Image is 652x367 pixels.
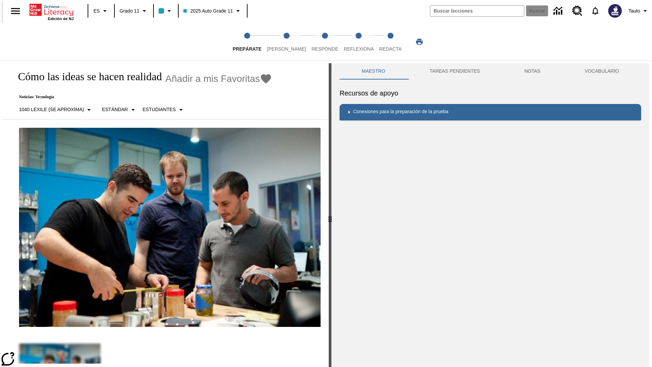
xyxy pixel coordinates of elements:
p: Estudiantes [143,106,176,113]
button: Clase: 2025 Auto Grade 11, Selecciona una clase [181,5,244,17]
button: Tipo de apoyo, Estándar [99,104,140,116]
button: Imprimir [409,36,430,48]
a: Centro de información [549,2,568,20]
button: Responde step 3 of 5 [306,23,344,60]
span: Redacta [379,46,402,52]
button: Perfil/Configuración [626,5,652,17]
span: Tauto [629,7,640,15]
span: [PERSON_NAME] [267,46,306,52]
button: Escoja un nuevo avatar [604,2,626,20]
span: Responde [311,46,338,52]
div: reading [3,63,329,364]
button: Maestro [340,63,407,80]
p: Estándar [102,106,128,113]
input: Buscar campo [430,5,524,16]
button: Lee step 2 of 5 [261,23,311,60]
a: Notificaciones [586,2,604,20]
button: Prepárate step 1 of 5 [227,23,267,60]
button: Reflexiona step 4 of 5 [338,23,379,60]
button: Seleccionar estudiante [140,104,188,116]
button: NOTAS [502,63,563,80]
span: Grado 11 [120,7,139,15]
button: Seleccione Lexile, 1040 Lexile (Se aproxima) [16,104,96,116]
button: Abrir el menú lateral [5,1,25,21]
div: Conexiones para la preparación de la prueba [340,104,641,120]
div: Portada [30,2,74,21]
span: Prepárate [233,46,261,52]
span: ES [93,7,100,15]
button: Grado: Grado 11, Elige un grado [117,5,151,17]
p: 1040 Lexile (Se aproxima) [19,106,84,113]
img: Avatar [608,4,622,18]
button: Redacta step 5 of 5 [374,23,407,60]
button: El color de la clase es azul claro. Cambiar el color de la clase. [156,5,176,17]
button: Añadir a mis Favoritas - Cómo las ideas se hacen realidad [165,73,272,85]
h1: Cómo las ideas se hacen realidad [11,70,162,83]
button: TAREAS PENDIENTES [407,63,502,80]
button: Lenguaje: ES, Selecciona un idioma [90,5,112,17]
button: VOCABULARIO [562,63,641,80]
p: Noticias: Tecnología [11,94,272,100]
span: Reflexiona [344,46,374,52]
div: Instructional Panel Tabs [340,63,641,80]
span: 2025 Auto Grade 11 [183,7,233,15]
a: Centro de recursos, Se abrirá en una pestaña nueva. [568,2,586,20]
span: Añadir a mis Favoritas [165,73,260,84]
img: El fundador de Quirky, Ben Kaufman prueba un nuevo producto con un compañero de trabajo, Gaz Brow... [19,128,321,327]
div: Pulsa la tecla de intro o la barra espaciadora y luego presiona las flechas de derecha e izquierd... [329,63,331,367]
h6: Recursos de apoyo [340,88,641,99]
p: Conexiones para la preparación de la prueba [353,108,448,116]
div: activity [331,63,649,367]
span: Edición de NJ [48,17,74,21]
